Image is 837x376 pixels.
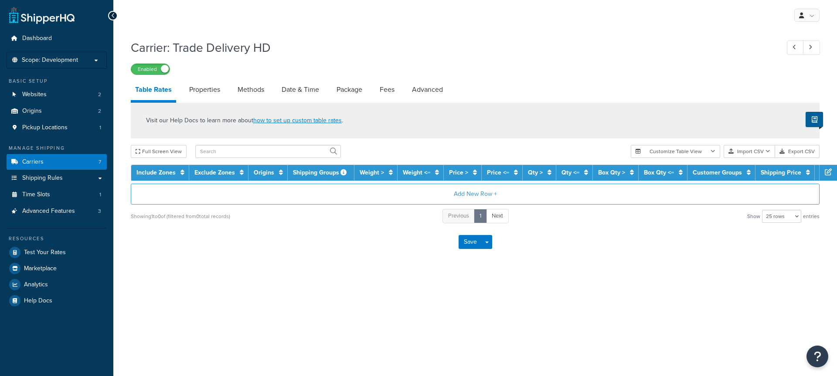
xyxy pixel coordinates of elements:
button: Full Screen View [131,145,187,158]
span: Websites [22,91,47,98]
a: Previous [442,209,475,223]
a: Table Rates [131,79,176,103]
span: Origins [22,107,42,115]
a: Carriers7 [7,154,107,170]
a: Box Qty <= [644,168,674,177]
span: Test Your Rates [24,249,66,256]
li: Origins [7,103,107,119]
a: Dashboard [7,30,107,47]
li: Advanced Features [7,203,107,219]
p: Visit our Help Docs to learn more about . [146,116,343,125]
a: Package [332,79,367,100]
a: Fees [375,79,399,100]
a: Qty <= [561,168,579,177]
a: Origins [254,168,274,177]
a: how to set up custom table rates [253,116,342,125]
a: 1 [474,209,487,223]
span: Scope: Development [22,57,78,64]
a: Advanced Features3 [7,203,107,219]
a: Weight <= [403,168,430,177]
div: Showing 1 to 0 of (filtered from 0 total records) [131,210,230,222]
span: Carriers [22,158,44,166]
label: Enabled [131,64,170,74]
span: Marketplace [24,265,57,272]
a: Advanced [408,79,447,100]
span: 1 [99,191,101,198]
span: 3 [98,208,101,215]
span: Next [492,211,503,220]
span: 2 [98,107,101,115]
span: Previous [448,211,469,220]
span: Analytics [24,281,48,289]
a: Weight > [360,168,384,177]
a: Previous Record [787,40,804,55]
button: Open Resource Center [806,346,828,367]
button: Export CSV [775,145,820,158]
a: Marketplace [7,261,107,276]
a: Shipping Price [761,168,801,177]
a: Shipping Rules [7,170,107,186]
a: Next Record [803,40,820,55]
div: Basic Setup [7,77,107,85]
span: 2 [98,91,101,98]
span: Time Slots [22,191,50,198]
a: Include Zones [136,168,176,177]
a: Help Docs [7,293,107,309]
span: entries [803,210,820,222]
a: Origins2 [7,103,107,119]
span: Help Docs [24,297,52,305]
li: Websites [7,87,107,103]
div: Resources [7,235,107,242]
button: Show Help Docs [806,112,823,127]
a: Analytics [7,277,107,292]
a: Price <= [487,168,509,177]
a: Customer Groups [693,168,742,177]
span: Dashboard [22,35,52,42]
th: Shipping Groups [288,165,354,181]
li: Carriers [7,154,107,170]
a: Pickup Locations1 [7,120,107,136]
a: Date & Time [277,79,323,100]
a: Properties [185,79,225,100]
h1: Carrier: Trade Delivery HD [131,39,771,56]
span: Pickup Locations [22,124,68,131]
a: Websites2 [7,87,107,103]
li: Pickup Locations [7,120,107,136]
span: Advanced Features [22,208,75,215]
button: Save [459,235,482,249]
a: Exclude Zones [194,168,235,177]
button: Customize Table View [631,145,720,158]
a: Box Qty > [598,168,625,177]
span: 1 [99,124,101,131]
input: Search [195,145,341,158]
span: Shipping Rules [22,175,63,182]
span: Show [747,210,760,222]
a: Qty > [528,168,543,177]
span: 7 [99,158,101,166]
a: Next [486,209,509,223]
button: Import CSV [724,145,775,158]
button: Add New Row + [131,184,820,205]
a: Price > [449,168,468,177]
li: Time Slots [7,187,107,203]
div: Manage Shipping [7,144,107,152]
a: Time Slots1 [7,187,107,203]
a: Test Your Rates [7,245,107,260]
a: Methods [233,79,269,100]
